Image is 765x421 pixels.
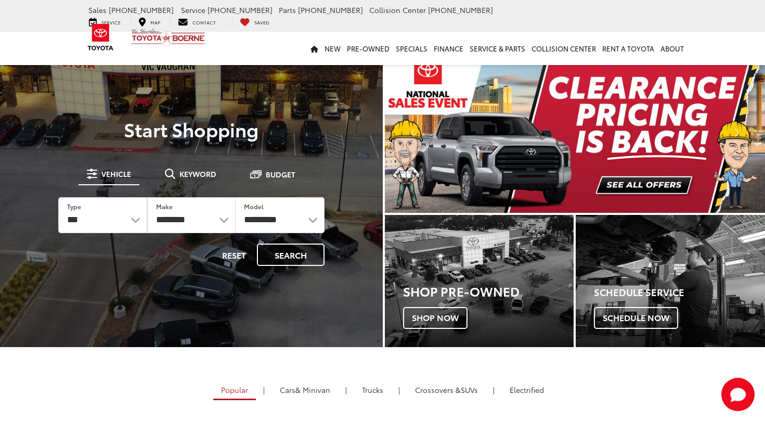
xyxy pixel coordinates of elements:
[101,170,131,177] span: Vehicle
[298,5,363,15] span: [PHONE_NUMBER]
[213,244,255,266] button: Reset
[321,32,344,65] a: New
[232,16,277,28] a: My Saved Vehicles
[266,171,295,178] span: Budget
[528,32,599,65] a: Collision Center
[81,20,120,54] img: Toyota
[466,32,528,65] a: Service & Parts: Opens in a new tab
[131,28,205,46] img: Vic Vaughan Toyota of Boerne
[594,287,765,298] h4: Schedule Service
[344,32,393,65] a: Pre-Owned
[307,32,321,65] a: Home
[261,385,267,395] li: |
[179,170,216,177] span: Keyword
[192,19,216,25] span: Contact
[295,385,330,395] span: & Minivan
[708,73,765,192] button: Click to view next picture.
[272,381,338,399] a: Cars
[393,32,431,65] a: Specials
[415,385,461,395] span: Crossovers &
[279,5,296,15] span: Parts
[101,19,121,25] span: Service
[576,215,765,348] div: Toyota
[244,202,264,211] label: Model
[150,19,160,25] span: Map
[67,202,81,211] label: Type
[343,385,349,395] li: |
[213,381,256,400] a: Popular
[369,5,426,15] span: Collision Center
[44,119,339,139] p: Start Shopping
[502,381,552,399] a: Electrified
[385,73,442,192] button: Click to view previous picture.
[396,385,403,395] li: |
[721,378,755,411] button: Toggle Chat Window
[403,307,468,329] span: Shop Now
[170,16,224,28] a: Contact
[81,16,128,28] a: Service
[254,19,269,25] span: Saved
[208,5,273,15] span: [PHONE_NUMBER]
[385,215,574,348] a: Shop Pre-Owned Shop Now
[257,244,325,266] button: Search
[407,381,486,399] a: SUVs
[721,378,755,411] svg: Start Chat
[490,385,497,395] li: |
[385,215,574,348] div: Toyota
[88,5,107,15] span: Sales
[431,32,466,65] a: Finance
[599,32,657,65] a: Rent a Toyota
[576,215,765,348] a: Schedule Service Schedule Now
[594,307,678,329] span: Schedule Now
[156,202,173,211] label: Make
[181,5,205,15] span: Service
[403,284,574,298] h3: Shop Pre-Owned
[354,381,391,399] a: Trucks
[428,5,493,15] span: [PHONE_NUMBER]
[657,32,687,65] a: About
[131,16,168,28] a: Map
[109,5,174,15] span: [PHONE_NUMBER]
